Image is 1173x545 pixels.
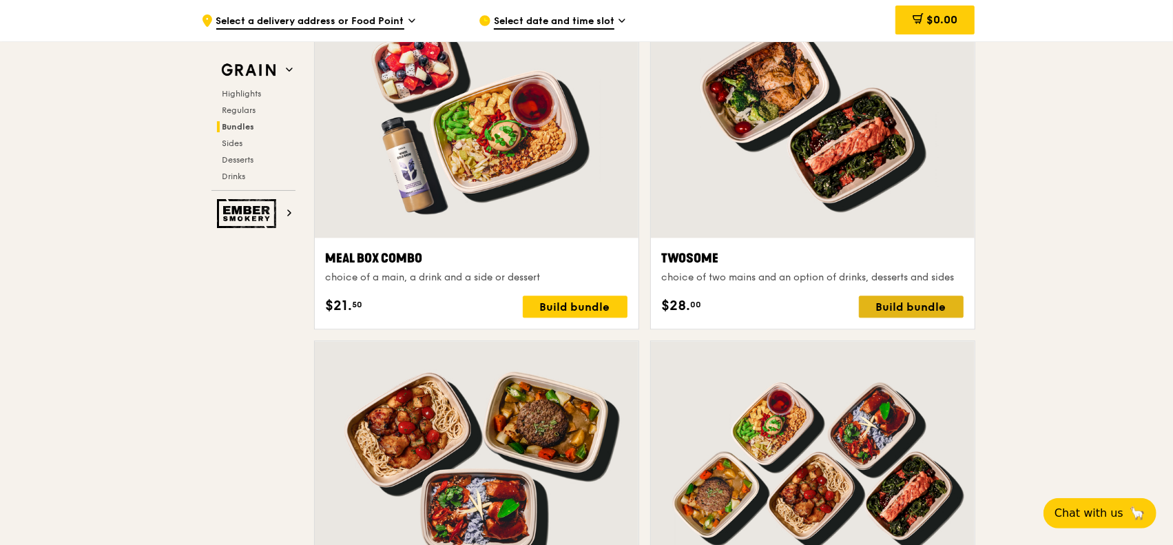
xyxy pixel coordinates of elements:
[691,299,702,310] span: 00
[222,138,243,148] span: Sides
[523,296,627,318] div: Build bundle
[326,249,627,268] div: Meal Box Combo
[353,299,363,310] span: 50
[222,172,246,181] span: Drinks
[1055,505,1123,522] span: Chat with us
[662,249,964,268] div: Twosome
[662,296,691,316] span: $28.
[859,296,964,318] div: Build bundle
[222,155,254,165] span: Desserts
[222,122,255,132] span: Bundles
[216,14,404,30] span: Select a delivery address or Food Point
[222,105,256,115] span: Regulars
[217,199,280,228] img: Ember Smokery web logo
[926,13,957,26] span: $0.00
[1044,498,1156,528] button: Chat with us🦙
[326,271,627,285] div: choice of a main, a drink and a side or dessert
[217,58,280,83] img: Grain web logo
[1129,505,1145,522] span: 🦙
[326,296,353,316] span: $21.
[222,89,262,99] span: Highlights
[662,271,964,285] div: choice of two mains and an option of drinks, desserts and sides
[494,14,614,30] span: Select date and time slot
